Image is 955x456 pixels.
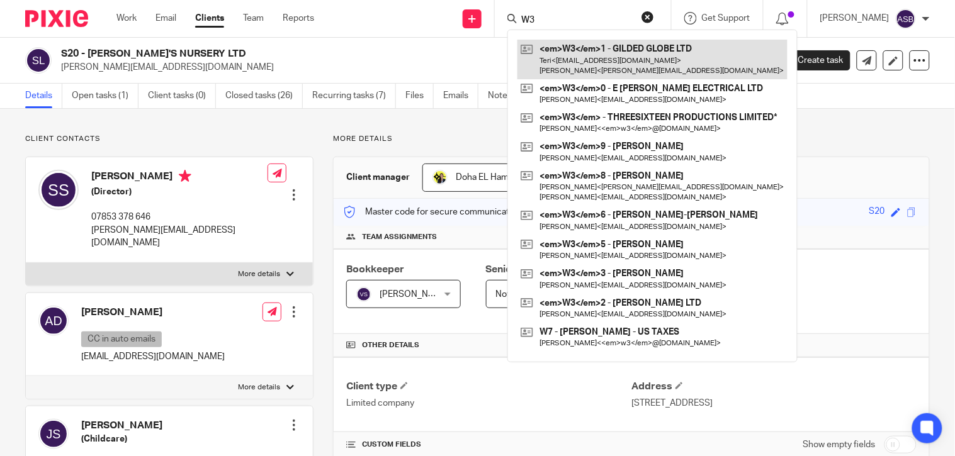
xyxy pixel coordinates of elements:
[61,47,619,60] h2: S20 - [PERSON_NAME]'S NURSERY LTD
[81,350,225,363] p: [EMAIL_ADDRESS][DOMAIN_NAME]
[380,290,449,299] span: [PERSON_NAME]
[91,186,268,198] h5: (Director)
[81,433,162,445] h5: (Childcare)
[456,173,516,182] span: Doha EL Hamid
[356,287,371,302] img: svg%3E
[116,12,137,25] a: Work
[225,84,303,108] a: Closed tasks (26)
[346,171,410,184] h3: Client manager
[486,264,574,274] span: Senior Accountant
[81,306,225,319] h4: [PERSON_NAME]
[91,170,268,186] h4: [PERSON_NAME]
[155,12,176,25] a: Email
[362,232,437,242] span: Team assignments
[195,12,224,25] a: Clients
[346,380,631,393] h4: Client type
[520,15,633,26] input: Search
[333,134,930,144] p: More details
[61,61,759,74] p: [PERSON_NAME][EMAIL_ADDRESS][DOMAIN_NAME]
[869,205,885,220] div: S20
[38,170,79,210] img: svg%3E
[488,84,534,108] a: Notes (3)
[496,290,547,299] span: Not selected
[38,306,69,336] img: svg%3E
[25,47,52,74] img: svg%3E
[702,14,750,23] span: Get Support
[243,12,264,25] a: Team
[432,170,448,185] img: Doha-Starbridge.jpg
[362,340,419,350] span: Other details
[312,84,396,108] a: Recurring tasks (7)
[238,269,280,279] p: More details
[72,84,138,108] a: Open tasks (1)
[405,84,434,108] a: Files
[238,382,280,392] p: More details
[443,84,478,108] a: Emails
[148,84,216,108] a: Client tasks (0)
[81,331,162,347] p: CC in auto emails
[631,397,917,409] p: [STREET_ADDRESS]
[820,12,890,25] p: [PERSON_NAME]
[38,419,69,449] img: svg%3E
[777,50,850,70] a: Create task
[91,211,268,223] p: 07853 378 646
[179,170,191,182] i: Primary
[346,264,404,274] span: Bookkeeper
[631,380,917,393] h4: Address
[81,419,162,432] h4: [PERSON_NAME]
[803,438,876,451] label: Show empty fields
[25,84,62,108] a: Details
[896,9,916,29] img: svg%3E
[283,12,314,25] a: Reports
[25,10,88,27] img: Pixie
[91,224,268,250] p: [PERSON_NAME][EMAIL_ADDRESS][DOMAIN_NAME]
[343,206,560,218] p: Master code for secure communications and files
[25,134,314,144] p: Client contacts
[346,397,631,409] p: Limited company
[641,11,654,23] button: Clear
[346,440,631,450] h4: CUSTOM FIELDS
